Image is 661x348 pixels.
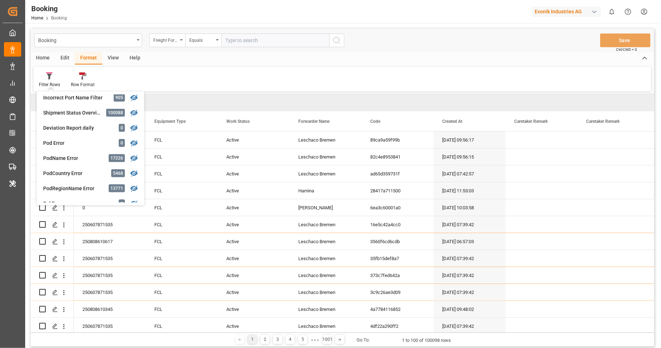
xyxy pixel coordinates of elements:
span: Equipment Type [154,119,186,124]
div: Shipment Status Overview Customer Service [43,109,106,117]
div: 0 [119,124,125,132]
div: 250607871535 [74,216,146,233]
div: [DATE] 09:56:17 [434,131,506,148]
div: [DATE] 07:39:42 [434,318,506,334]
div: Incorrect Port Name Filter [43,94,106,102]
div: 3560f6cd6cdb [362,233,434,250]
div: Leschaco Bremen [290,318,362,334]
div: FCL [146,250,218,267]
div: [DATE] 10:03:58 [434,199,506,216]
div: FCL [146,216,218,233]
div: 0 [119,200,125,208]
span: Forwarder Name [298,119,330,124]
div: Hamina [290,182,362,199]
div: 250607871535 [74,267,146,284]
div: Press SPACE to select this row. [31,131,74,148]
div: Active [218,216,290,233]
div: Leschaco Bremen [290,165,362,182]
div: 5 [298,335,307,344]
div: Active [218,301,290,317]
div: [PERSON_NAME] [290,199,362,216]
div: 2 [261,335,270,344]
div: Press SPACE to select this row. [31,148,74,165]
span: Caretaker Remark [514,119,548,124]
div: Filter Rows [39,81,60,88]
div: [DATE] 06:57:03 [434,233,506,250]
div: Press SPACE to select this row. [31,165,74,182]
button: Evonik Industries AG [532,5,604,18]
div: Deviation Report daily [43,124,106,132]
div: FCL [146,182,218,199]
div: Active [218,131,290,148]
div: Active [218,199,290,216]
div: 0 [119,139,125,147]
button: Help Center [620,4,636,20]
div: Leschaco Bremen [290,267,362,284]
div: Leschaco Bremen [290,148,362,165]
div: Go To: [357,336,370,344]
div: FCL [146,148,218,165]
div: Active [218,250,290,267]
div: PodRegionName Error [43,185,106,192]
button: search button [329,34,344,47]
div: ad65d359731f [362,165,434,182]
div: 4a7784116852 [362,301,434,317]
div: 6ea3c60001a0 [362,199,434,216]
div: Active [218,165,290,182]
button: open menu [149,34,185,47]
div: Active [218,233,290,250]
div: Press SPACE to select this row. [31,182,74,199]
div: FCL [146,131,218,148]
div: [DATE] 07:42:57 [434,165,506,182]
div: Booking [38,35,134,44]
div: Press SPACE to select this row. [31,250,74,267]
button: open menu [34,34,142,47]
div: Format [75,52,102,64]
div: Press SPACE to select this row. [31,233,74,250]
div: 250808610345 [74,301,146,317]
div: FCL [146,284,218,300]
div: Pol Error [43,200,106,208]
div: [DATE] 07:39:42 [434,284,506,300]
div: FCL [146,165,218,182]
span: Created At [442,119,462,124]
div: 5468 [111,169,125,177]
div: 250808610617 [74,233,146,250]
div: 250607871535 [74,250,146,267]
div: FCL [146,318,218,334]
div: Row Format [71,81,95,88]
div: Active [218,267,290,284]
div: [DATE] 09:48:02 [434,301,506,317]
div: 0 [74,199,146,216]
div: Press SPACE to select this row. [31,301,74,318]
div: Leschaco Bremen [290,284,362,300]
div: Booking [31,3,67,14]
div: 250607871535 [74,318,146,334]
div: FCL [146,233,218,250]
div: 373c7fed642a [362,267,434,284]
div: PodCountry Error [43,170,106,177]
a: Home [31,15,43,21]
div: Help [124,52,146,64]
button: show 0 new notifications [604,4,620,20]
span: Caretaker Remark [586,119,620,124]
div: Press SPACE to select this row. [31,216,74,233]
div: Press SPACE to select this row. [31,318,74,335]
div: 905 [114,94,125,102]
div: Leschaco Bremen [290,250,362,267]
div: PodName Error [43,155,106,162]
div: Active [218,318,290,334]
div: 13771 [109,184,125,192]
div: Leschaco Bremen [290,233,362,250]
div: [DATE] 07:39:42 [434,267,506,284]
div: 1 [248,335,257,344]
div: Active [218,284,290,300]
div: Press SPACE to select this row. [31,199,74,216]
div: ● ● ● [311,337,319,343]
div: 4df22a290ff2 [362,318,434,334]
div: Evonik Industries AG [532,6,601,17]
div: 1 to 100 of 100098 rows [402,337,451,344]
div: 82c4e8953841 [362,148,434,165]
div: 89ca9a59f99b [362,131,434,148]
div: Active [218,182,290,199]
